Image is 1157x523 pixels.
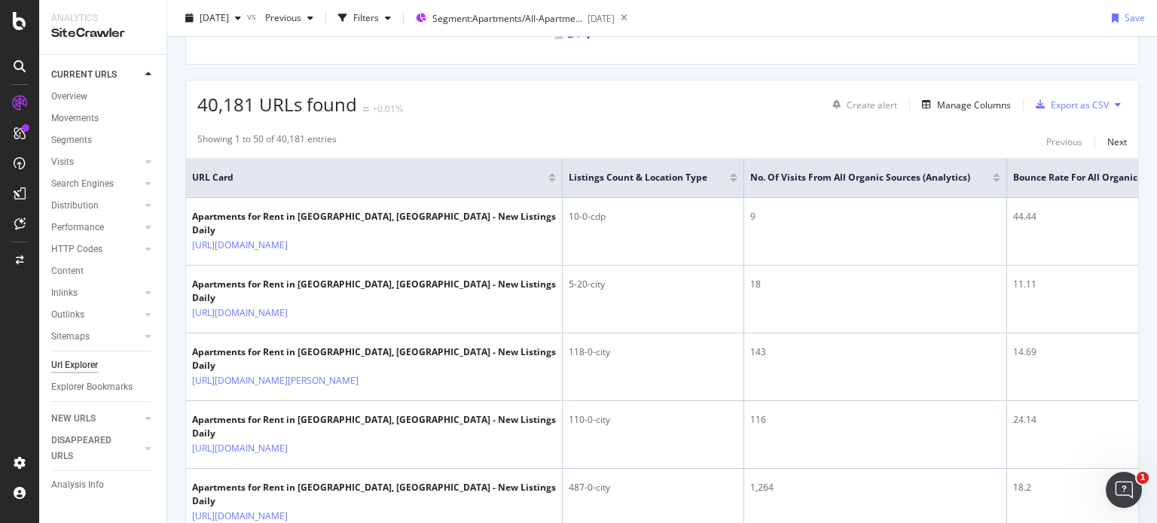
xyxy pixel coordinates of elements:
text: 1/4 [568,29,581,40]
span: Listings Count & Location Type [569,171,707,184]
div: Distribution [51,198,99,214]
div: Apartments for Rent in [GEOGRAPHIC_DATA], [GEOGRAPHIC_DATA] - New Listings Daily [192,413,556,440]
div: Overview [51,89,87,105]
button: Filters [332,6,397,30]
a: Explorer Bookmarks [51,379,156,395]
a: Outlinks [51,307,141,323]
div: NEW URLS [51,411,96,427]
a: Distribution [51,198,141,214]
span: URL Card [192,171,545,184]
a: CURRENT URLS [51,67,141,83]
button: Save [1106,6,1145,30]
a: [URL][DOMAIN_NAME] [192,238,288,253]
a: [URL][DOMAIN_NAME] [192,441,288,456]
a: Visits [51,154,141,170]
div: CURRENT URLS [51,67,117,83]
button: Export as CSV [1030,93,1109,117]
a: HTTP Codes [51,242,141,257]
div: 110-0-city [569,413,737,427]
img: Equal [363,107,369,111]
a: Sitemaps [51,329,141,345]
div: Apartments for Rent in [GEOGRAPHIC_DATA], [GEOGRAPHIC_DATA] - New Listings Daily [192,278,556,305]
a: Performance [51,220,141,236]
div: 5-20-city [569,278,737,291]
a: DISAPPEARED URLS [51,433,141,464]
a: Segments [51,132,156,148]
div: Outlinks [51,307,84,323]
div: Export as CSV [1051,99,1109,111]
a: [URL][DOMAIN_NAME][PERSON_NAME] [192,373,359,388]
div: 10-0-cdp [569,210,737,223]
div: Analytics [51,12,154,25]
div: Performance [51,220,104,236]
div: [DATE] [588,12,615,25]
button: Next [1107,132,1127,151]
a: Url Explorer [51,357,156,373]
div: Apartments for Rent in [GEOGRAPHIC_DATA], [GEOGRAPHIC_DATA] - New Listings Daily [192,210,556,237]
div: Manage Columns [937,99,1011,111]
a: Inlinks [51,285,141,301]
div: Segments [51,132,92,148]
div: Apartments for Rent in [GEOGRAPHIC_DATA], [GEOGRAPHIC_DATA] - New Listings Daily [192,345,556,372]
div: Sitemaps [51,329,90,345]
button: Create alert [826,93,897,117]
div: Analysis Info [51,477,104,493]
div: DISAPPEARED URLS [51,433,127,464]
iframe: Intercom live chat [1106,472,1142,508]
div: HTTP Codes [51,242,102,257]
div: Filters [353,11,379,24]
span: vs [247,10,259,23]
span: 40,181 URLs found [197,92,357,117]
div: 1,264 [750,481,1000,494]
div: Inlinks [51,285,78,301]
div: 116 [750,413,1000,427]
div: 118-0-city [569,345,737,359]
div: Showing 1 to 50 of 40,181 entries [197,132,337,151]
div: Create alert [847,99,897,111]
div: +0.01% [372,102,403,115]
div: Visits [51,154,74,170]
a: Overview [51,89,156,105]
a: Analysis Info [51,477,156,493]
div: Content [51,263,84,279]
a: [URL][DOMAIN_NAME] [192,306,288,321]
span: 2025 Sep. 17th [200,11,229,24]
div: Apartments for Rent in [GEOGRAPHIC_DATA], [GEOGRAPHIC_DATA] - New Listings Daily [192,481,556,508]
div: Next [1107,135,1127,148]
span: 1 [1137,472,1149,484]
span: No. of Visits from All Organic Sources (Analytics) [750,171,970,184]
div: Url Explorer [51,357,98,373]
button: Manage Columns [916,96,1011,114]
button: Previous [1046,132,1082,151]
a: Search Engines [51,176,141,192]
span: Previous [259,11,301,24]
a: Content [51,263,156,279]
div: 143 [750,345,1000,359]
a: Movements [51,111,156,126]
div: Previous [1046,135,1082,148]
div: 9 [750,210,1000,223]
button: Previous [259,6,319,30]
div: Save [1125,11,1145,24]
span: Segment: Apartments/All-Apartments [432,12,583,25]
a: NEW URLS [51,411,141,427]
div: Explorer Bookmarks [51,379,133,395]
div: Movements [51,111,99,126]
div: 18 [750,278,1000,291]
div: 487-0-city [569,481,737,494]
button: [DATE] [179,6,247,30]
button: Segment:Apartments/All-Apartments[DATE] [410,6,615,30]
div: SiteCrawler [51,25,154,42]
div: Search Engines [51,176,114,192]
